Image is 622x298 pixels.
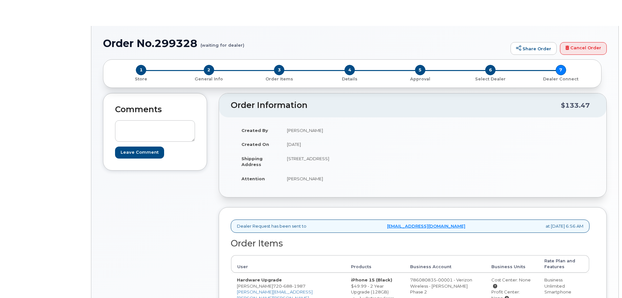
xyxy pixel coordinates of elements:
td: [STREET_ADDRESS] [281,151,408,172]
a: 6 Select Dealer [455,75,526,82]
td: [DATE] [281,137,408,151]
strong: Created On [241,142,269,147]
td: [PERSON_NAME] [281,123,408,137]
strong: Created By [241,128,268,133]
div: Cost Center: None [491,277,533,289]
h2: Order Items [231,239,590,248]
th: User [231,255,345,273]
h1: Order No.299328 [103,38,507,49]
strong: Hardware Upgrade [237,277,282,282]
th: Products [345,255,404,273]
p: Store [111,76,171,82]
th: Rate Plan and Features [538,255,589,273]
span: 2 [204,65,214,75]
p: Details [317,76,382,82]
td: [PERSON_NAME] [281,172,408,186]
p: Approval [387,76,453,82]
span: 1 [136,65,146,75]
span: 688 [282,283,292,289]
span: 5 [415,65,425,75]
a: 5 Approval [385,75,455,82]
a: 2 General Info [174,75,244,82]
strong: Shipping Address [241,156,263,167]
p: General Info [176,76,242,82]
a: Cancel Order [560,42,607,55]
h2: Order Information [231,101,561,110]
a: 1 Store [109,75,174,82]
input: Leave Comment [115,147,164,159]
a: 3 Order Items [244,75,315,82]
div: $133.47 [561,99,590,112]
a: Share Order [511,42,557,55]
div: Dealer Request has been sent to at [DATE] 6:56 AM [231,220,590,233]
span: 6 [485,65,496,75]
h2: Comments [115,105,195,114]
p: Order Items [247,76,312,82]
span: 1987 [292,283,305,289]
span: 3 [274,65,284,75]
a: [EMAIL_ADDRESS][DOMAIN_NAME] [387,223,465,229]
th: Business Account [404,255,486,273]
span: 720 [273,283,305,289]
strong: Attention [241,176,265,181]
small: (waiting for dealer) [201,38,244,48]
th: Business Units [486,255,538,273]
span: 4 [344,65,355,75]
p: Select Dealer [458,76,523,82]
a: 4 Details [315,75,385,82]
strong: iPhone 15 (Black) [351,277,392,282]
